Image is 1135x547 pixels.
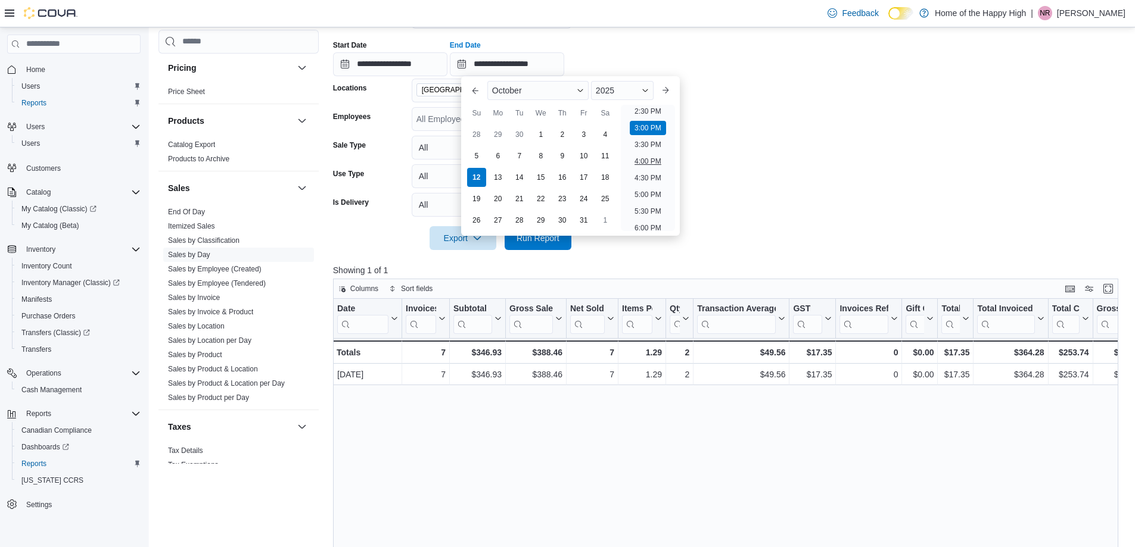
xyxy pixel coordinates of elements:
[168,308,253,316] a: Sales by Invoice & Product
[168,221,215,231] span: Itemized Sales
[333,169,364,179] label: Use Type
[168,265,262,273] a: Sales by Employee (Created)
[1082,282,1096,296] button: Display options
[168,293,220,302] a: Sales by Invoice
[12,291,145,308] button: Manifests
[168,87,205,96] span: Price Sheet
[941,304,960,315] div: Total Tax
[570,304,605,334] div: Net Sold
[17,457,141,471] span: Reports
[697,345,785,360] div: $49.56
[12,341,145,358] button: Transfers
[21,120,49,134] button: Users
[531,211,551,230] div: day-29
[26,187,51,197] span: Catalog
[21,62,50,77] a: Home
[574,146,593,165] div: day-10
[26,164,61,173] span: Customers
[553,125,572,144] div: day-2
[510,125,529,144] div: day-30
[906,304,924,315] div: Gift Cards
[168,115,204,127] h3: Products
[333,264,1127,276] p: Showing 1 of 1
[26,122,45,132] span: Users
[553,189,572,208] div: day-23
[26,409,51,418] span: Reports
[295,61,309,75] button: Pricing
[168,62,196,74] h3: Pricing
[168,207,205,217] span: End Of Day
[21,345,51,354] span: Transfers
[21,498,57,512] a: Settings
[630,121,666,135] li: 3:00 PM
[21,407,141,421] span: Reports
[2,405,145,422] button: Reports
[630,204,666,218] li: 5:30 PM
[17,79,45,93] a: Users
[158,85,319,104] div: Pricing
[12,472,145,489] button: [US_STATE] CCRS
[437,226,489,250] span: Export
[697,304,776,315] div: Transaction Average
[17,259,141,273] span: Inventory Count
[453,304,492,334] div: Subtotal
[17,309,141,323] span: Purchase Orders
[401,284,433,293] span: Sort fields
[622,304,652,315] div: Items Per Transaction
[21,407,56,421] button: Reports
[596,86,614,95] span: 2025
[570,304,605,315] div: Net Sold
[17,423,141,437] span: Canadian Compliance
[21,160,141,175] span: Customers
[168,154,229,164] span: Products to Archive
[168,350,222,360] span: Sales by Product
[168,336,251,345] a: Sales by Location per Day
[839,304,888,334] div: Invoices Ref
[337,304,398,334] button: Date
[337,304,388,315] div: Date
[823,1,883,25] a: Feedback
[21,328,90,337] span: Transfers (Classic)
[622,304,652,334] div: Items Per Transaction
[596,104,615,123] div: Sa
[21,185,141,199] span: Catalog
[697,304,776,334] div: Transaction Average
[467,168,486,187] div: day-12
[17,309,80,323] a: Purchase Orders
[467,104,486,123] div: Su
[1096,304,1130,334] div: Gross Profit
[630,171,666,185] li: 4:30 PM
[656,81,675,100] button: Next month
[21,497,141,512] span: Settings
[450,52,564,76] input: Press the down key to enter a popover containing a calendar. Press the escape key to close the po...
[591,81,654,100] div: Button. Open the year selector. 2025 is currently selected.
[17,218,141,233] span: My Catalog (Beta)
[168,250,210,260] span: Sales by Day
[12,135,145,152] button: Users
[12,455,145,472] button: Reports
[21,476,83,485] span: [US_STATE] CCRS
[510,168,529,187] div: day-14
[168,140,215,149] a: Catalog Export
[941,304,969,334] button: Total Tax
[622,345,662,360] div: 1.29
[412,164,571,188] button: All
[168,208,205,216] a: End Of Day
[17,342,56,357] a: Transfers
[553,211,572,230] div: day-30
[596,168,615,187] div: day-18
[333,140,366,150] label: Sale Type
[21,442,69,452] span: Dashboards
[570,345,614,360] div: 7
[17,79,141,93] span: Users
[489,104,508,123] div: Mo
[977,304,1044,334] button: Total Invoiced
[2,241,145,258] button: Inventory
[168,393,249,402] a: Sales by Product per Day
[453,304,492,315] div: Subtotal
[697,304,785,334] button: Transaction Average
[17,440,74,454] a: Dashboards
[531,168,551,187] div: day-15
[553,146,572,165] div: day-9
